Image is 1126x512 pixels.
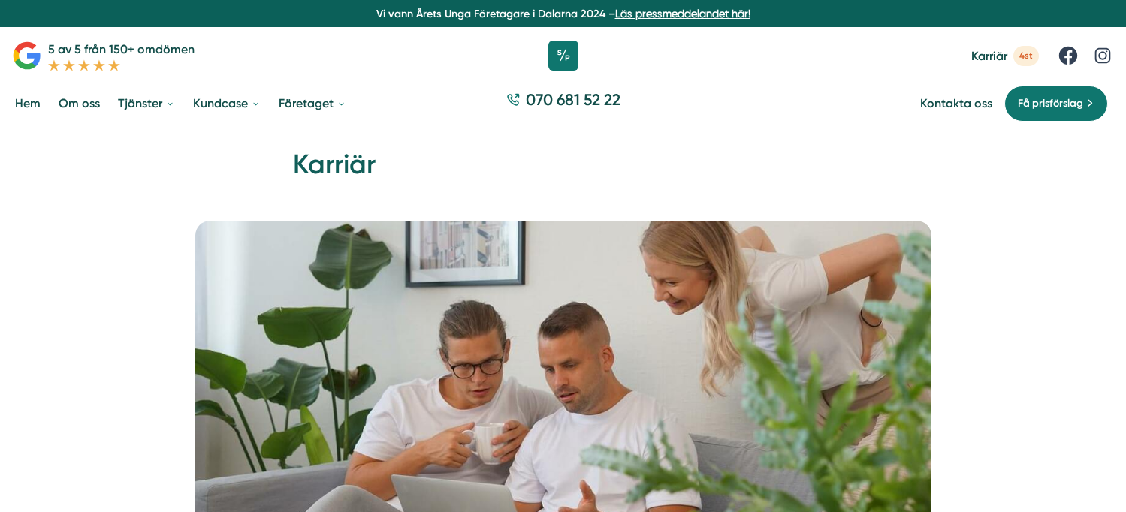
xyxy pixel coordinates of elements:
[6,6,1120,21] p: Vi vann Årets Unga Företagare i Dalarna 2024 –
[526,89,620,110] span: 070 681 52 22
[115,84,178,122] a: Tjänster
[500,89,626,118] a: 070 681 52 22
[920,96,992,110] a: Kontakta oss
[1013,46,1039,66] span: 4st
[190,84,264,122] a: Kundcase
[615,8,750,20] a: Läs pressmeddelandet här!
[12,84,44,122] a: Hem
[293,146,834,195] h1: Karriär
[56,84,103,122] a: Om oss
[971,49,1007,63] span: Karriär
[1004,86,1108,122] a: Få prisförslag
[971,46,1039,66] a: Karriär 4st
[1018,95,1083,112] span: Få prisförslag
[276,84,349,122] a: Företaget
[48,40,195,59] p: 5 av 5 från 150+ omdömen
